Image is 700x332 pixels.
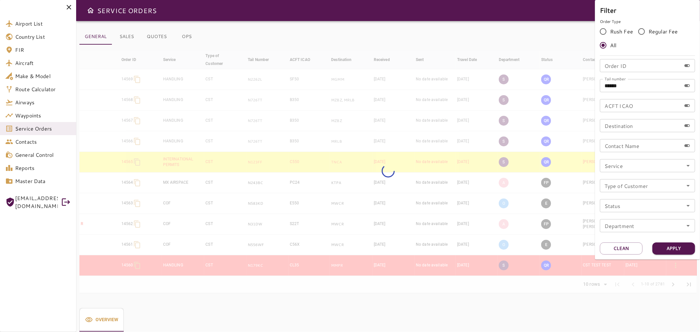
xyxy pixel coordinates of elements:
div: rushFeeOrder [600,25,695,52]
span: Regular Fee [648,28,678,35]
button: Open [684,201,693,210]
label: Tail number [605,76,626,82]
p: Order Type [600,19,695,25]
button: Apply [652,242,695,255]
button: Clean [600,242,643,255]
span: Rush Fee [610,28,633,35]
button: Open [684,181,693,190]
span: All [610,41,616,49]
button: Open [684,161,693,170]
button: Open [684,221,693,230]
h6: Filter [600,5,695,15]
